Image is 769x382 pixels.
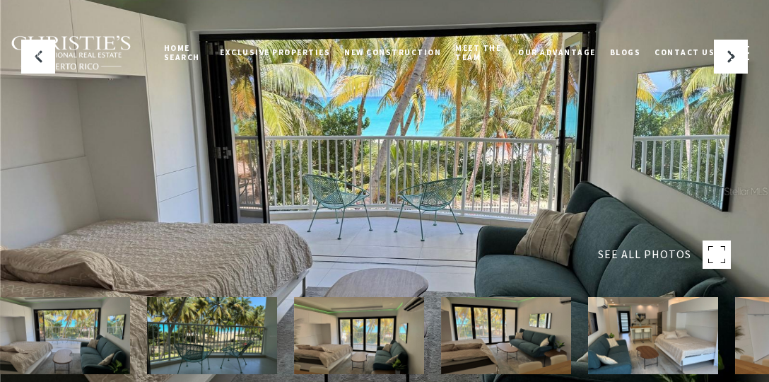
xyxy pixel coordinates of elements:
[448,30,511,75] a: Meet the Team
[654,47,715,57] span: Contact Us
[598,245,691,264] span: SEE ALL PHOTOS
[511,35,603,70] a: Our Advantage
[610,47,641,57] span: Blogs
[220,47,330,57] span: Exclusive Properties
[157,30,213,75] a: Home Search
[11,35,132,69] img: Christie's International Real Estate black text logo
[441,297,571,374] img: 4633 Avenida Isla Verde CASTILLO DEL MAR
[337,35,448,70] a: New Construction
[588,297,718,374] img: 4633 Avenida Isla Verde CASTILLO DEL MAR
[603,35,648,70] a: Blogs
[213,35,337,70] a: Exclusive Properties
[294,297,424,374] img: 4633 Avenida Isla Verde CASTILLO DEL MAR
[147,297,277,374] img: 4633 Avenida Isla Verde CASTILLO DEL MAR
[344,47,441,57] span: New Construction
[518,47,596,57] span: Our Advantage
